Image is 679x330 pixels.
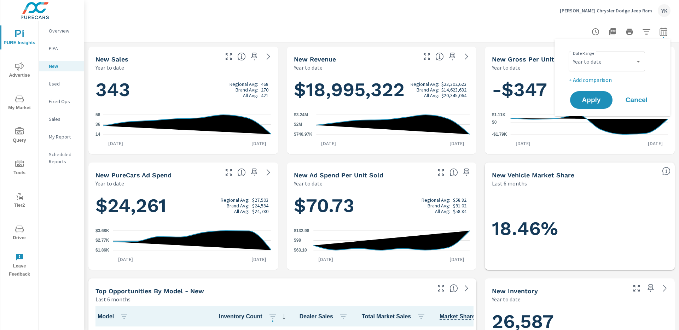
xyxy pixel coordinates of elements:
[441,81,466,87] p: $23,302,623
[2,253,36,278] span: Leave Feedback
[219,312,288,321] span: Inventory Count
[95,248,109,253] text: $1.86K
[2,225,36,242] span: Driver
[294,248,307,253] text: $63.10
[2,62,36,79] span: Advertise
[0,21,39,281] div: nav menu
[294,55,336,63] h5: New Revenue
[95,238,109,243] text: $2.77K
[294,228,309,233] text: $132.98
[492,112,506,117] text: $1.11K
[95,112,100,117] text: 58
[560,7,652,14] p: [PERSON_NAME] Chrysler Dodge Jeep Ram
[570,91,613,109] button: Apply
[49,27,78,34] p: Overview
[424,93,439,98] p: All Avg:
[261,81,268,87] p: 468
[49,151,78,165] p: Scheduled Reports
[95,194,271,218] h1: $24,261
[95,287,204,295] h5: Top Opportunities by Model - New
[449,284,458,293] span: Find the biggest opportunities within your model lineup by seeing how each model is selling in yo...
[447,51,458,62] span: Save this to your personalized report
[631,283,642,294] button: Make Fullscreen
[435,167,447,178] button: Make Fullscreen
[237,52,246,61] span: Number of vehicles sold by the dealership over the selected date range. [Source: This data is sou...
[511,140,535,147] p: [DATE]
[249,167,260,178] span: Save this to your personalized report
[236,87,258,93] p: Brand Avg:
[492,295,521,304] p: Year to date
[95,63,124,72] p: Year to date
[435,52,444,61] span: Total sales revenue over the selected date range. [Source: This data is sourced from the dealer’s...
[294,112,308,117] text: $3.24M
[441,93,466,98] p: $20,345,064
[49,63,78,70] p: New
[615,91,658,109] button: Cancel
[492,171,574,179] h5: New Vehicle Market Share
[95,55,128,63] h5: New Sales
[422,197,450,203] p: Regional Avg:
[234,208,249,214] p: All Avg:
[656,25,671,39] button: Select Date Range
[362,312,428,321] span: Total Market Sales
[492,217,668,241] h1: 18.46%
[243,93,258,98] p: All Avg:
[294,122,302,127] text: $2M
[98,312,131,321] span: Model
[643,140,668,147] p: [DATE]
[49,133,78,140] p: My Report
[428,203,450,208] p: Brand Avg:
[445,140,469,147] p: [DATE]
[492,120,497,125] text: $0
[658,4,671,17] div: YK
[113,256,138,263] p: [DATE]
[492,287,538,295] h5: New Inventory
[49,45,78,52] p: PIPA
[95,295,130,304] p: Last 6 months
[246,140,271,147] p: [DATE]
[313,256,338,263] p: [DATE]
[49,98,78,105] p: Fixed Ops
[263,51,274,62] a: See more details in report
[492,55,570,63] h5: New Gross Per Unit Sold
[2,95,36,112] span: My Market
[492,132,507,137] text: -$1.79K
[261,87,268,93] p: 270
[453,208,466,214] p: $58.84
[294,179,323,188] p: Year to date
[49,80,78,87] p: Used
[263,167,274,178] a: See more details in report
[294,194,470,218] h1: $70.73
[95,228,109,233] text: $3.68K
[103,140,128,147] p: [DATE]
[2,192,36,210] span: Tier2
[223,167,234,178] button: Make Fullscreen
[435,208,450,214] p: All Avg:
[440,312,493,321] span: Market Share
[230,81,258,87] p: Regional Avg:
[316,140,341,147] p: [DATE]
[39,78,84,89] div: Used
[294,78,470,102] h1: $18,995,322
[95,171,172,179] h5: New PureCars Ad Spend
[2,160,36,177] span: Tools
[461,51,472,62] a: See more details in report
[252,203,268,208] p: $24,584
[435,283,447,294] button: Make Fullscreen
[294,238,301,243] text: $98
[622,97,651,103] span: Cancel
[461,283,472,294] a: See more details in report
[492,63,521,72] p: Year to date
[449,168,458,177] span: Average cost of advertising per each vehicle sold at the dealer over the selected date range. The...
[252,197,268,203] p: $27,503
[39,149,84,167] div: Scheduled Reports
[492,179,527,188] p: Last 6 months
[294,171,383,179] h5: New Ad Spend Per Unit Sold
[39,96,84,107] div: Fixed Ops
[659,283,671,294] a: See more details in report
[237,168,246,177] span: Total cost of media for all PureCars channels for the selected dealership group over the selected...
[453,203,466,208] p: $91.02
[294,63,323,72] p: Year to date
[227,203,249,208] p: Brand Avg:
[417,87,439,93] p: Brand Avg:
